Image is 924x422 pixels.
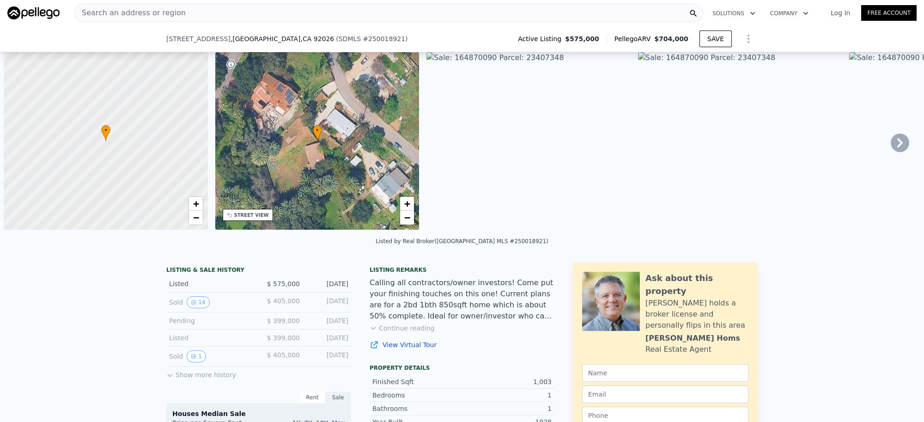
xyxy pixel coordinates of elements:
div: Property details [370,364,554,372]
div: [PERSON_NAME] Homs [645,333,740,344]
a: View Virtual Tour [370,340,554,349]
div: Sale [325,391,351,404]
span: $ 405,000 [267,297,300,305]
div: Finished Sqft [372,377,462,386]
button: Solutions [705,5,763,22]
img: Sale: 164870090 Parcel: 23407348 [426,52,631,230]
div: Listed [169,279,251,288]
span: , [GEOGRAPHIC_DATA] [231,34,334,43]
img: Sale: 164870090 Parcel: 23407348 [638,52,842,230]
span: $575,000 [565,34,599,43]
div: Houses Median Sale [172,409,345,418]
div: [DATE] [307,333,348,342]
div: [DATE] [307,296,348,308]
input: Name [582,364,748,382]
span: $ 575,000 [267,280,300,287]
div: • [101,125,110,141]
div: Bedrooms [372,391,462,400]
span: , CA 92026 [300,35,334,43]
div: [DATE] [307,316,348,325]
span: SDMLS [339,35,361,43]
div: [DATE] [307,279,348,288]
span: + [404,198,410,209]
span: Search an address or region [74,7,186,18]
a: Log In [820,8,861,18]
div: Listed [169,333,251,342]
span: $ 399,000 [267,334,300,342]
div: Real Estate Agent [645,344,711,355]
span: Active Listing [518,34,565,43]
button: SAVE [699,31,732,47]
a: Zoom out [400,211,414,225]
a: Zoom out [189,211,203,225]
div: [PERSON_NAME] holds a broker license and personally flips in this area [645,298,748,331]
span: − [404,212,410,223]
div: 1 [462,404,552,413]
a: Zoom in [189,197,203,211]
span: − [193,212,199,223]
div: Pending [169,316,251,325]
div: • [313,125,322,141]
span: $ 405,000 [267,351,300,359]
div: Ask about this property [645,272,748,298]
input: Email [582,385,748,403]
div: ( ) [336,34,407,43]
div: LISTING & SALE HISTORY [166,266,351,275]
span: $ 399,000 [267,317,300,324]
button: Show more history [166,367,236,379]
button: View historical data [187,350,206,362]
div: 1,003 [462,377,552,386]
span: $704,000 [654,35,688,43]
span: + [193,198,199,209]
a: Free Account [861,5,917,21]
button: View historical data [187,296,209,308]
button: Show Options [739,30,758,48]
span: # 250018921 [363,35,405,43]
div: 1 [462,391,552,400]
div: Listing remarks [370,266,554,274]
div: STREET VIEW [234,212,269,219]
div: Sold [169,296,251,308]
span: Pellego ARV [614,34,655,43]
span: [STREET_ADDRESS] [166,34,231,43]
button: Company [763,5,816,22]
div: Rent [299,391,325,404]
div: Calling all contractors/owner investors! Come put your finishing touches on this one! Current pla... [370,277,554,322]
a: Zoom in [400,197,414,211]
button: Continue reading [370,324,435,333]
span: • [313,126,322,135]
span: • [101,126,110,135]
img: Pellego [7,6,60,19]
div: Listed by Real Broker ([GEOGRAPHIC_DATA] MLS #250018921) [376,238,548,245]
div: Bathrooms [372,404,462,413]
div: Sold [169,350,251,362]
div: [DATE] [307,350,348,362]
